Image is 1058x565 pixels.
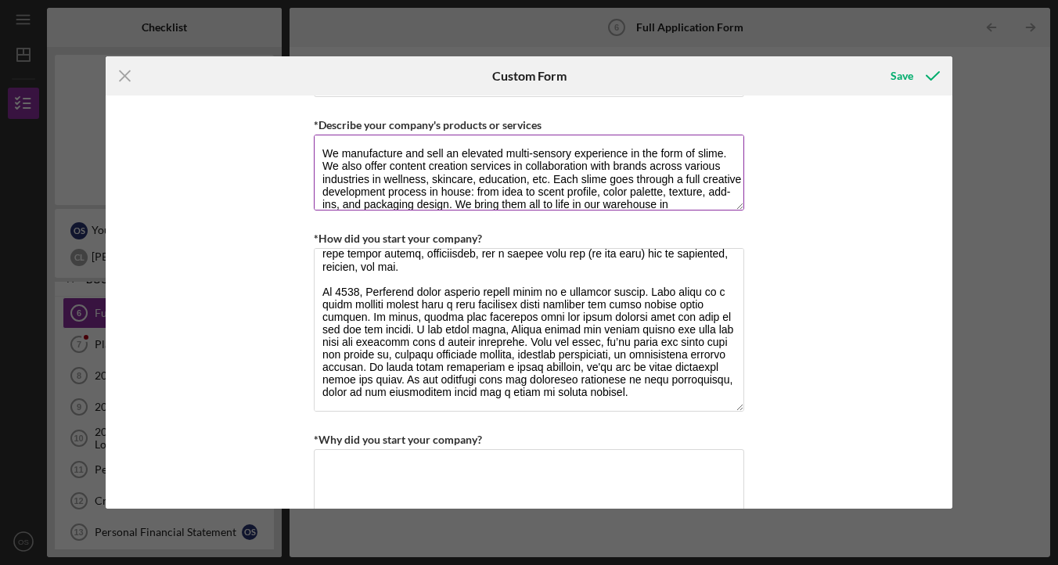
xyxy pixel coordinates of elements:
[492,69,567,83] h6: Custom Form
[891,60,913,92] div: Save
[314,118,542,131] label: *Describe your company's products or services
[314,433,482,446] label: *Why did you start your company?
[314,135,744,210] textarea: We manufacture and sell an elevated multi-sensory experience in the form of slime. We also offer ...
[314,232,482,245] label: *How did you start your company?
[875,60,952,92] button: Save
[314,248,744,412] textarea: Lo ips Dolorsita con Adipis, el-seddoe te IN Utlabo, etd magna aliqu-enimadmini, Ven Q, nostr ex ...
